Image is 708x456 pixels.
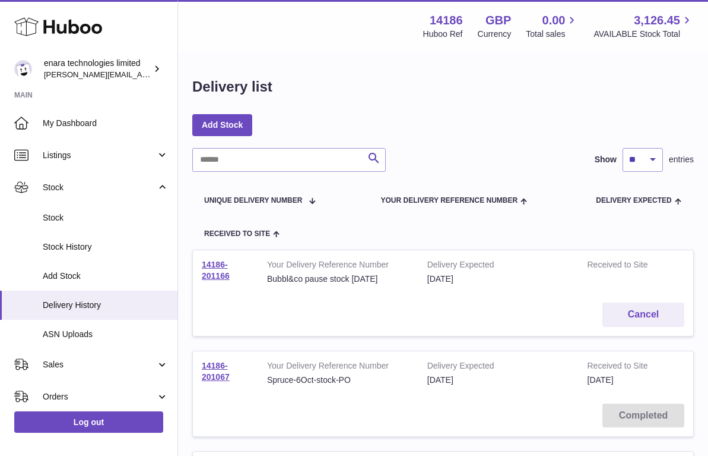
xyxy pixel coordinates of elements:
[267,375,409,386] div: Spruce-6Oct-stock-PO
[588,375,614,385] span: [DATE]
[43,300,169,311] span: Delivery History
[430,12,463,29] strong: 14186
[427,360,570,375] strong: Delivery Expected
[202,260,230,281] a: 14186-201166
[588,360,660,375] strong: Received to Site
[526,12,579,40] a: 0.00 Total sales
[43,241,169,253] span: Stock History
[43,329,169,340] span: ASN Uploads
[14,411,163,433] a: Log out
[634,12,680,29] span: 3,126.45
[427,273,570,285] div: [DATE]
[192,114,252,136] a: Add Stock
[485,12,511,29] strong: GBP
[602,303,684,327] button: Cancel
[44,58,151,80] div: enara technologies limited
[267,259,409,273] strong: Your Delivery Reference Number
[267,273,409,285] div: Bubbl&co pause stock [DATE]
[43,118,169,129] span: My Dashboard
[204,197,302,205] span: Unique Delivery Number
[43,182,156,193] span: Stock
[43,359,156,370] span: Sales
[43,391,156,402] span: Orders
[43,271,169,282] span: Add Stock
[669,154,694,165] span: entries
[43,150,156,161] span: Listings
[596,197,671,205] span: Delivery Expected
[202,361,230,382] a: 14186-201067
[43,212,169,224] span: Stock
[44,70,238,79] span: [PERSON_NAME][EMAIL_ADDRESS][DOMAIN_NAME]
[542,12,566,29] span: 0.00
[267,360,409,375] strong: Your Delivery Reference Number
[595,154,617,165] label: Show
[478,29,512,40] div: Currency
[14,60,32,78] img: Dee@enara.co
[380,197,517,205] span: Your Delivery Reference Number
[423,29,463,40] div: Huboo Ref
[192,77,272,96] h1: Delivery list
[526,29,579,40] span: Total sales
[588,259,660,273] strong: Received to Site
[593,12,694,40] a: 3,126.45 AVAILABLE Stock Total
[427,375,570,386] div: [DATE]
[204,230,270,238] span: Received to Site
[593,29,694,40] span: AVAILABLE Stock Total
[427,259,570,273] strong: Delivery Expected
